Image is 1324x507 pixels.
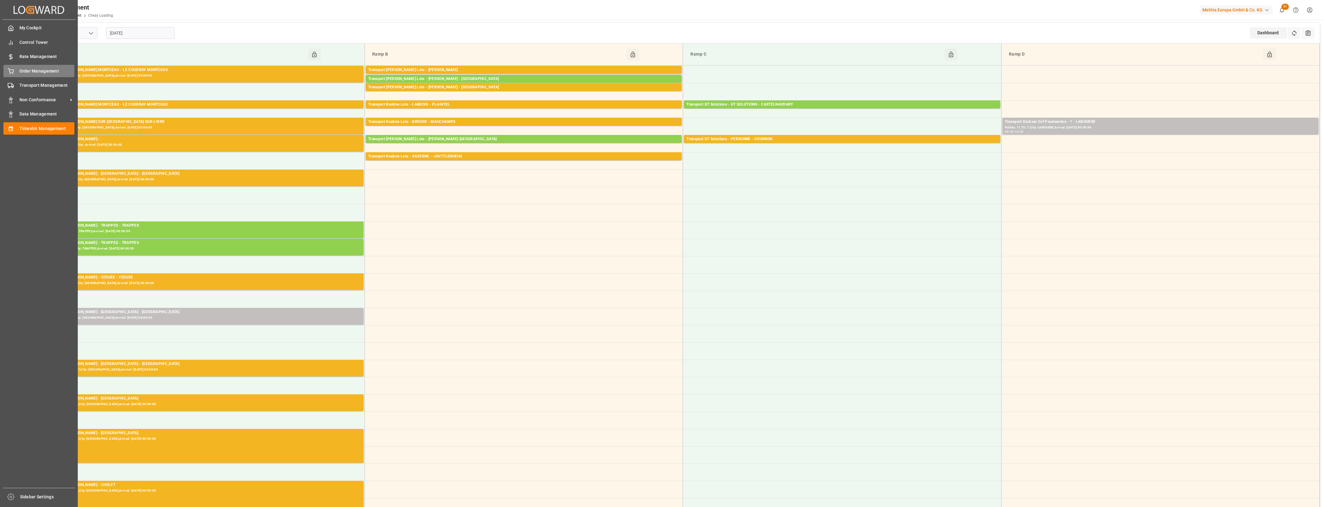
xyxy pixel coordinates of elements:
[368,136,679,142] div: Transport [PERSON_NAME] Lots - [PERSON_NAME]-[GEOGRAPHIC_DATA]
[3,36,74,48] a: Control Tower
[50,223,361,229] div: Transport [PERSON_NAME] - TRAPPES - TRAPPES
[686,142,997,148] div: Pallets: ,TU: 514,City: [GEOGRAPHIC_DATA],Arrival: [DATE] 00:00:00
[50,281,361,286] div: Pallets: 1,TU: 374,City: [GEOGRAPHIC_DATA],Arrival: [DATE] 00:00:00
[1005,130,1014,133] div: 09:30
[3,51,74,63] a: Rate Management
[50,229,361,234] div: Pallets: 4,TU: ,City: TRAPPES,Arrival: [DATE] 00:00:00
[3,108,74,120] a: Data Management
[1275,3,1289,17] button: show 31 new notifications
[50,125,361,130] div: Pallets: 1,TU: 12,City: [GEOGRAPHIC_DATA],Arrival: [DATE] 00:00:00
[50,177,361,182] div: Pallets: 4,TU: 234,City: [GEOGRAPHIC_DATA],Arrival: [DATE] 00:00:00
[368,142,679,148] div: Pallets: 3,TU: ,City: [GEOGRAPHIC_DATA],Arrival: [DATE] 00:00:00
[686,102,997,108] div: Transport GT Solutions - GT SOLUTIONS - CASTELNAUDARY
[50,246,361,251] div: Pallets: ,TU: 131,City: TRAPPES,Arrival: [DATE] 00:00:00
[368,84,679,90] div: Transport [PERSON_NAME] Lots - [PERSON_NAME] - [GEOGRAPHIC_DATA]
[368,125,679,130] div: Pallets: 4,TU: 82,City: [GEOGRAPHIC_DATA],Arrival: [DATE] 00:00:00
[50,482,361,488] div: Transport [PERSON_NAME] - CHOLET
[50,361,361,367] div: Transport [PERSON_NAME] - [GEOGRAPHIC_DATA] - [GEOGRAPHIC_DATA]
[50,102,361,108] div: Transport [PERSON_NAME] MONTCEAU - LE COUDRAY MONTCEAU
[19,111,75,117] span: Data Management
[686,136,997,142] div: Transport GT Solutions - PERSONNE - COURNON
[50,367,361,372] div: Pallets: 15,TU: 1157,City: [GEOGRAPHIC_DATA],Arrival: [DATE] 00:00:00
[1281,4,1289,10] span: 31
[19,82,75,89] span: Transport Management
[368,76,679,82] div: Transport [PERSON_NAME] Lots - [PERSON_NAME] - [GEOGRAPHIC_DATA]
[50,142,361,148] div: Pallets: 3,TU: 164,City: ,Arrival: [DATE] 00:00:00
[1015,130,1024,133] div: 10:00
[368,90,679,96] div: Pallets: ,TU: 472,City: [GEOGRAPHIC_DATA],Arrival: [DATE] 00:00:00
[19,97,68,103] span: Non Conformance
[3,65,74,77] a: Order Management
[1006,48,1263,60] div: Ramp D
[368,67,679,73] div: Transport [PERSON_NAME] Lots - [PERSON_NAME]
[368,160,679,165] div: Pallets: ,TU: 84,City: ~[GEOGRAPHIC_DATA],Arrival: [DATE] 00:00:00
[50,402,361,407] div: Pallets: 55,TU: 900,City: [GEOGRAPHIC_DATA],Arrival: [DATE] 00:00:00
[686,108,997,113] div: Pallets: 2,TU: 170,City: [GEOGRAPHIC_DATA],Arrival: [DATE] 00:00:00
[19,125,75,132] span: Timeslot Management
[1250,27,1287,39] div: Dashboard
[3,22,74,34] a: My Cockpit
[368,119,679,125] div: Transport Kuehne Lots - BREGER - MAUCHAMPS
[368,153,679,160] div: Transport Kuehne Lots - SAVERNE - ~DUTTLENHEIM
[1289,3,1303,17] button: Help Center
[50,309,361,315] div: Transport [PERSON_NAME] - [GEOGRAPHIC_DATA] - [GEOGRAPHIC_DATA]
[368,82,679,87] div: Pallets: 5,TU: 121,City: [GEOGRAPHIC_DATA],Arrival: [DATE] 00:00:00
[86,28,95,38] button: open menu
[3,79,74,91] a: Transport Management
[50,315,361,321] div: Pallets: 7,TU: 33,City: [GEOGRAPHIC_DATA],Arrival: [DATE] 00:00:00
[51,48,308,60] div: Ramp A
[19,39,75,46] span: Control Tower
[19,25,75,31] span: My Cockpit
[50,108,361,113] div: Pallets: ,TU: 60,City: [GEOGRAPHIC_DATA],Arrival: [DATE] 00:00:00
[1200,6,1272,15] div: Melitta Europa GmbH & Co. KG
[50,136,361,142] div: Transport [PERSON_NAME] -
[368,108,679,113] div: Pallets: 3,TU: 217,City: [GEOGRAPHIC_DATA],Arrival: [DATE] 00:00:00
[1005,125,1316,130] div: Pallets: 11,TU: 7,City: LABOURSE,Arrival: [DATE] 00:00:00
[50,274,361,281] div: Transport [PERSON_NAME] - YZEURE - YZEURE
[20,494,75,500] span: Sidebar Settings
[50,171,361,177] div: Transport [PERSON_NAME] - [GEOGRAPHIC_DATA] - [GEOGRAPHIC_DATA]
[50,396,361,402] div: Transport [PERSON_NAME] - [GEOGRAPHIC_DATA]
[19,68,75,74] span: Order Management
[688,48,945,60] div: Ramp C
[368,102,679,108] div: Transport Kuehne Lots - LANDOIS - PLAINTEL
[368,73,679,78] div: Pallets: 4,TU: 128,City: [GEOGRAPHIC_DATA],Arrival: [DATE] 00:00:00
[370,48,627,60] div: Ramp B
[50,73,361,78] div: Pallets: ,TU: 110,City: [GEOGRAPHIC_DATA],Arrival: [DATE] 00:00:00
[3,122,74,134] a: Timeslot Management
[50,67,361,73] div: Transport [PERSON_NAME] MONTCEAU - LE COUDRAY MONTCEAU
[50,240,361,246] div: Transport [PERSON_NAME] - TRAPPES - TRAPPES
[50,119,361,125] div: Transport [PERSON_NAME] SUR [GEOGRAPHIC_DATA] SUR LOIRE
[1005,119,1316,125] div: Transport Dachser Cof Foodservice - ? - LABOURSE
[50,430,361,436] div: Transport [PERSON_NAME] - [GEOGRAPHIC_DATA]
[19,53,75,60] span: Rate Management
[50,436,361,442] div: Pallets: 45,TU: 703,City: [GEOGRAPHIC_DATA],Arrival: [DATE] 00:00:00
[1014,130,1014,133] div: -
[1200,4,1275,16] button: Melitta Europa GmbH & Co. KG
[50,488,361,493] div: Pallets: 11,TU: 695,City: [GEOGRAPHIC_DATA],Arrival: [DATE] 00:00:00
[106,27,175,39] input: DD-MM-YYYY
